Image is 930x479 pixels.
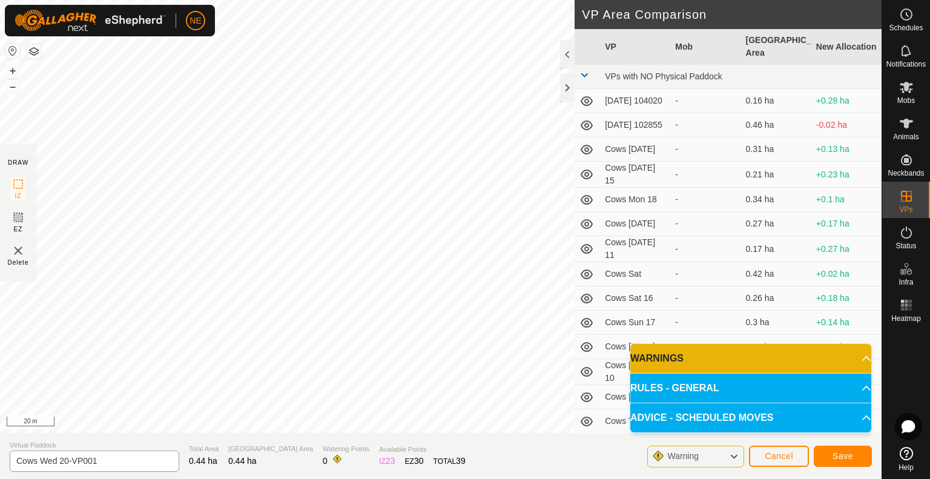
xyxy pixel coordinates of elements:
[600,212,670,236] td: Cows [DATE]
[897,97,915,104] span: Mobs
[15,10,166,31] img: Gallagher Logo
[893,133,919,140] span: Animals
[600,286,670,311] td: Cows Sat 16
[600,188,670,212] td: Cows Mon 18
[600,409,670,434] td: Cows Tues 12
[5,44,20,58] button: Reset Map
[899,464,914,471] span: Help
[386,456,395,466] span: 23
[741,188,811,212] td: 0.34 ha
[5,64,20,78] button: +
[741,335,811,359] td: 0.23 ha
[8,158,28,167] div: DRAW
[228,456,257,466] span: 0.44 ha
[228,444,313,454] span: [GEOGRAPHIC_DATA] Area
[675,94,736,107] div: -
[741,113,811,137] td: 0.46 ha
[582,7,882,22] h2: VP Area Comparison
[600,113,670,137] td: [DATE] 102855
[630,411,773,425] span: ADVICE - SCHEDULED MOVES
[886,61,926,68] span: Notifications
[675,268,736,280] div: -
[811,286,882,311] td: +0.18 ha
[434,455,466,467] div: TOTAL
[675,316,736,329] div: -
[741,262,811,286] td: 0.42 ha
[811,335,882,359] td: +0.21 ha
[600,137,670,162] td: Cows [DATE]
[630,374,871,403] p-accordion-header: RULES - GENERAL
[675,193,736,206] div: -
[600,29,670,65] th: VP
[675,292,736,305] div: -
[675,143,736,156] div: -
[811,89,882,113] td: +0.28 ha
[811,188,882,212] td: +0.1 ha
[11,243,25,258] img: VP
[675,217,736,230] div: -
[811,162,882,188] td: +0.23 ha
[741,286,811,311] td: 0.26 ha
[675,243,736,256] div: -
[811,212,882,236] td: +0.17 ha
[833,451,853,461] span: Save
[600,162,670,188] td: Cows [DATE] 15
[675,340,736,353] div: -
[811,236,882,262] td: +0.27 ha
[811,262,882,286] td: +0.02 ha
[600,335,670,359] td: Cows [DATE]
[299,417,335,428] a: Contact Us
[600,311,670,335] td: Cows Sun 17
[891,315,921,322] span: Heatmap
[741,212,811,236] td: 0.27 ha
[414,456,424,466] span: 30
[811,311,882,335] td: +0.14 ha
[675,119,736,131] div: -
[15,191,22,200] span: IZ
[749,446,809,467] button: Cancel
[8,258,29,267] span: Delete
[600,89,670,113] td: [DATE] 104020
[811,113,882,137] td: -0.02 ha
[323,444,369,454] span: Watering Points
[765,451,793,461] span: Cancel
[741,29,811,65] th: [GEOGRAPHIC_DATA] Area
[741,89,811,113] td: 0.16 ha
[630,381,719,395] span: RULES - GENERAL
[741,162,811,188] td: 0.21 ha
[741,236,811,262] td: 0.17 ha
[600,385,670,409] td: Cows [DATE]
[667,451,699,461] span: Warning
[600,262,670,286] td: Cows Sat
[240,417,285,428] a: Privacy Policy
[600,236,670,262] td: Cows [DATE] 11
[811,137,882,162] td: +0.13 ha
[5,79,20,94] button: –
[189,444,219,454] span: Total Area
[882,442,930,476] a: Help
[190,15,201,27] span: NE
[630,344,871,373] p-accordion-header: WARNINGS
[600,359,670,385] td: Cows [DATE] 10
[895,242,916,249] span: Status
[899,279,913,286] span: Infra
[14,225,23,234] span: EZ
[741,137,811,162] td: 0.31 ha
[456,456,466,466] span: 39
[605,71,722,81] span: VPs with NO Physical Paddock
[814,446,872,467] button: Save
[899,206,912,213] span: VPs
[670,29,740,65] th: Mob
[379,444,465,455] span: Available Points
[189,456,217,466] span: 0.44 ha
[323,456,328,466] span: 0
[675,168,736,181] div: -
[889,24,923,31] span: Schedules
[405,455,424,467] div: EZ
[811,29,882,65] th: New Allocation
[741,311,811,335] td: 0.3 ha
[630,351,684,366] span: WARNINGS
[630,403,871,432] p-accordion-header: ADVICE - SCHEDULED MOVES
[379,455,395,467] div: IZ
[888,170,924,177] span: Neckbands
